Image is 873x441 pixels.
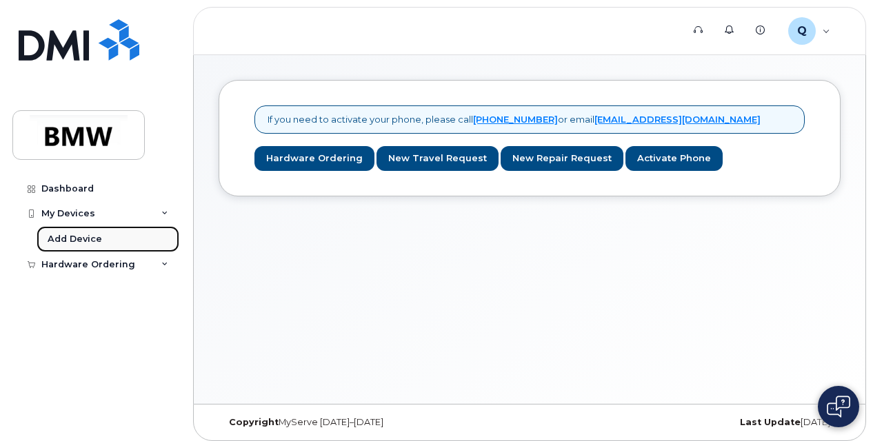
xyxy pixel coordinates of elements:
a: [PHONE_NUMBER] [473,114,558,125]
a: [EMAIL_ADDRESS][DOMAIN_NAME] [594,114,761,125]
p: If you need to activate your phone, please call or email [268,113,761,126]
div: [DATE] [633,417,841,428]
div: MyServe [DATE]–[DATE] [219,417,426,428]
a: Activate Phone [625,146,723,172]
a: New Travel Request [377,146,499,172]
a: Hardware Ordering [254,146,374,172]
strong: Copyright [229,417,279,427]
a: New Repair Request [501,146,623,172]
img: Open chat [827,396,850,418]
strong: Last Update [740,417,801,427]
